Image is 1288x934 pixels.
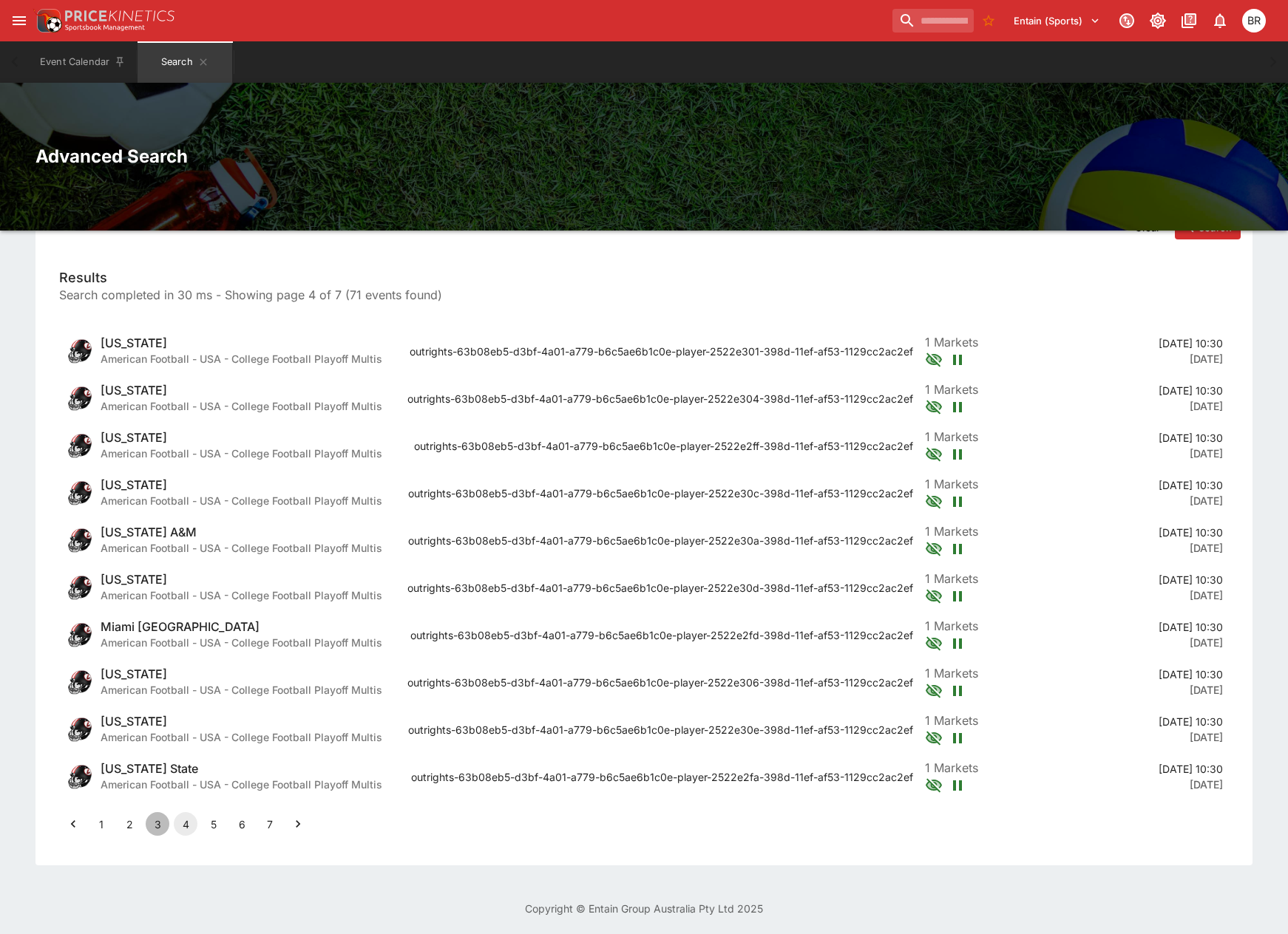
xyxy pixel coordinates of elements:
button: Go to next page [286,812,310,836]
button: Notifications [1207,7,1233,34]
button: Go to page 1 [89,812,113,836]
img: american_football.png [65,384,95,413]
h6: [DATE] [1159,398,1223,414]
h6: American Football - USA - College Football Playoff Multis [101,398,382,414]
p: outrights-63b08eb5-d3bf-4a01-a779-b6c5ae6b1c0e-player-2522e304-398d-11ef-af53-1129cc2ac2ef [407,391,913,406]
div: 1 Markets [925,428,1147,446]
button: Search [138,41,232,83]
h2: Advanced Search [35,145,1253,168]
div: 1 Markets [925,522,1147,540]
button: Ben Raymond [1238,4,1270,37]
p: [DATE] 10:30 [1159,761,1223,777]
h6: American Football - USA - College Football Playoff Multis [101,682,382,698]
p: [DATE] 10:30 [1159,572,1223,587]
h6: American Football - USA - College Football Playoff Multis [101,729,382,745]
img: Sportsbook Management [65,24,145,31]
span: Results [59,269,1229,286]
div: Ben Raymond [1242,9,1266,33]
img: american_football.png [65,336,95,366]
h6: [US_STATE] A&M [101,525,382,540]
p: outrights-63b08eb5-d3bf-4a01-a779-b6c5ae6b1c0e-player-2522e30a-398d-11ef-af53-1129cc2ac2ef [408,533,913,548]
div: 1 Markets [925,475,1147,493]
p: [DATE] 10:30 [1159,430,1223,446]
p: outrights-63b08eb5-d3bf-4a01-a779-b6c5ae6b1c0e-player-2522e30d-398d-11ef-af53-1129cc2ac2ef [407,580,913,596]
button: Documentation [1176,7,1202,34]
img: american_football.png [65,573,95,602]
div: 1 Markets [925,570,1147,587]
img: american_football.png [65,762,95,791]
h6: [DATE] [1159,493,1223,508]
h6: [US_STATE] [101,667,382,682]
div: 1 Markets [925,381,1147,398]
button: Go to page 7 [258,812,282,836]
p: [DATE] 10:30 [1159,525,1223,540]
img: american_football.png [65,478,95,508]
h6: [US_STATE] [101,383,382,398]
h6: [DATE] [1159,540,1223,556]
p: outrights-63b08eb5-d3bf-4a01-a779-b6c5ae6b1c0e-player-2522e2fd-398d-11ef-af53-1129cc2ac2ef [410,627,913,643]
h6: American Football - USA - College Football Playoff Multis [101,587,382,603]
button: Toggle light/dark mode [1145,7,1171,34]
img: american_football.png [65,715,95,744]
button: Go to page 6 [230,812,254,836]
h6: [US_STATE] [101,430,382,446]
h6: [US_STATE] State [101,761,382,777]
p: [DATE] 10:30 [1159,335,1223,351]
p: outrights-63b08eb5-d3bf-4a01-a779-b6c5ae6b1c0e-player-2522e2ff-398d-11ef-af53-1129cc2ac2ef [414,438,913,454]
button: Go to page 5 [202,812,226,836]
h6: American Football - USA - College Football Playoff Multis [101,635,382,650]
span: Search completed in 30 ms - Showing page 4 of 7 (71 events found) [59,286,1229,304]
h6: American Football - USA - College Football Playoff Multis [101,351,382,367]
button: No Bookmarks [977,9,1000,33]
h6: Miami [GEOGRAPHIC_DATA] [101,619,382,635]
img: american_football.png [65,667,95,697]
button: Connected to PK [1114,7,1140,34]
h6: [DATE] [1159,446,1223,461]
p: outrights-63b08eb5-d3bf-4a01-a779-b6c5ae6b1c0e-player-2522e30e-398d-11ef-af53-1129cc2ac2ef [408,722,913,737]
h6: [US_STATE] [101,572,382,587]
button: open drawer [6,7,33,34]
img: PriceKinetics [65,10,174,21]
h6: American Football - USA - College Football Playoff Multis [101,493,382,508]
button: Select Tenant [1005,9,1109,33]
h6: [US_STATE] [101,477,382,493]
button: Go to previous page [61,812,85,836]
button: Go to page 2 [118,812,141,836]
p: outrights-63b08eb5-d3bf-4a01-a779-b6c5ae6b1c0e-player-2522e306-398d-11ef-af53-1129cc2ac2ef [407,675,913,690]
img: PriceKinetics Logo [33,6,62,35]
h6: [US_STATE] [101,335,382,351]
p: [DATE] 10:30 [1159,477,1223,493]
h6: American Football - USA - College Football Playoff Multis [101,446,382,461]
div: 1 Markets [925,333,1147,351]
p: outrights-63b08eb5-d3bf-4a01-a779-b6c5ae6b1c0e-player-2522e30c-398d-11ef-af53-1129cc2ac2ef [408,485,913,501]
p: [DATE] 10:30 [1159,619,1223,635]
h6: [US_STATE] [101,714,382,729]
h6: [DATE] [1159,777,1223,792]
p: outrights-63b08eb5-d3bf-4a01-a779-b6c5ae6b1c0e-player-2522e2fa-398d-11ef-af53-1129cc2ac2ef [411,769,913,785]
input: search [892,9,974,33]
h6: [DATE] [1159,587,1223,603]
p: [DATE] 10:30 [1159,383,1223,398]
button: page 4 [174,812,197,836]
div: 1 Markets [925,617,1147,635]
h6: [DATE] [1159,635,1223,650]
img: american_football.png [65,525,95,555]
h6: [DATE] [1159,729,1223,745]
p: [DATE] 10:30 [1159,714,1223,729]
nav: pagination navigation [59,812,1229,836]
button: Go to page 3 [146,812,169,836]
h6: American Football - USA - College Football Playoff Multis [101,777,382,792]
div: 1 Markets [925,664,1147,682]
div: 1 Markets [925,712,1147,729]
button: Event Calendar [31,41,135,83]
p: [DATE] 10:30 [1159,667,1223,682]
div: 1 Markets [925,759,1147,777]
h6: [DATE] [1159,351,1223,367]
h6: [DATE] [1159,682,1223,698]
img: american_football.png [65,431,95,460]
p: outrights-63b08eb5-d3bf-4a01-a779-b6c5ae6b1c0e-player-2522e301-398d-11ef-af53-1129cc2ac2ef [410,344,913,359]
h6: American Football - USA - College Football Playoff Multis [101,540,382,556]
img: american_football.png [65,620,95,650]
